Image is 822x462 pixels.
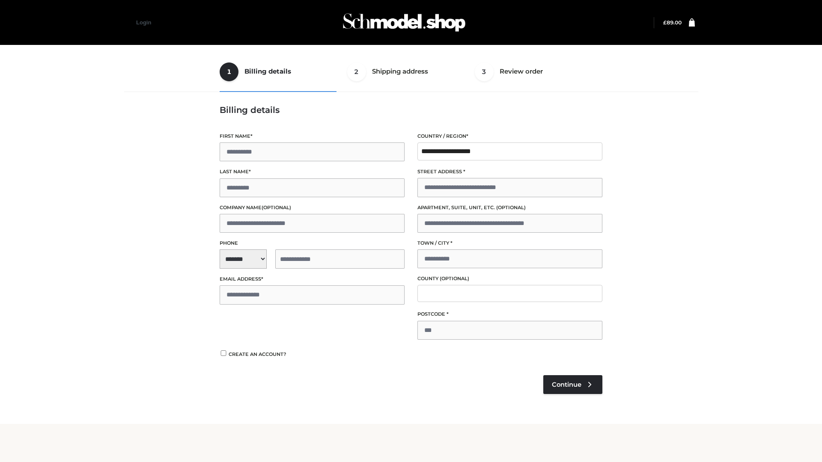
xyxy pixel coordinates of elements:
[417,168,602,176] label: Street address
[663,19,667,26] span: £
[663,19,682,26] a: £89.00
[229,351,286,357] span: Create an account?
[663,19,682,26] bdi: 89.00
[496,204,526,210] span: (optional)
[220,105,602,115] h3: Billing details
[417,132,602,140] label: Country / Region
[340,6,468,39] img: Schmodel Admin 964
[262,204,291,210] span: (optional)
[220,204,405,212] label: Company name
[220,350,227,356] input: Create an account?
[417,310,602,318] label: Postcode
[440,275,469,281] span: (optional)
[136,19,151,26] a: Login
[220,132,405,140] label: First name
[417,275,602,283] label: County
[552,381,581,388] span: Continue
[220,239,405,247] label: Phone
[220,275,405,283] label: Email address
[417,204,602,212] label: Apartment, suite, unit, etc.
[543,375,602,394] a: Continue
[220,168,405,176] label: Last name
[417,239,602,247] label: Town / City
